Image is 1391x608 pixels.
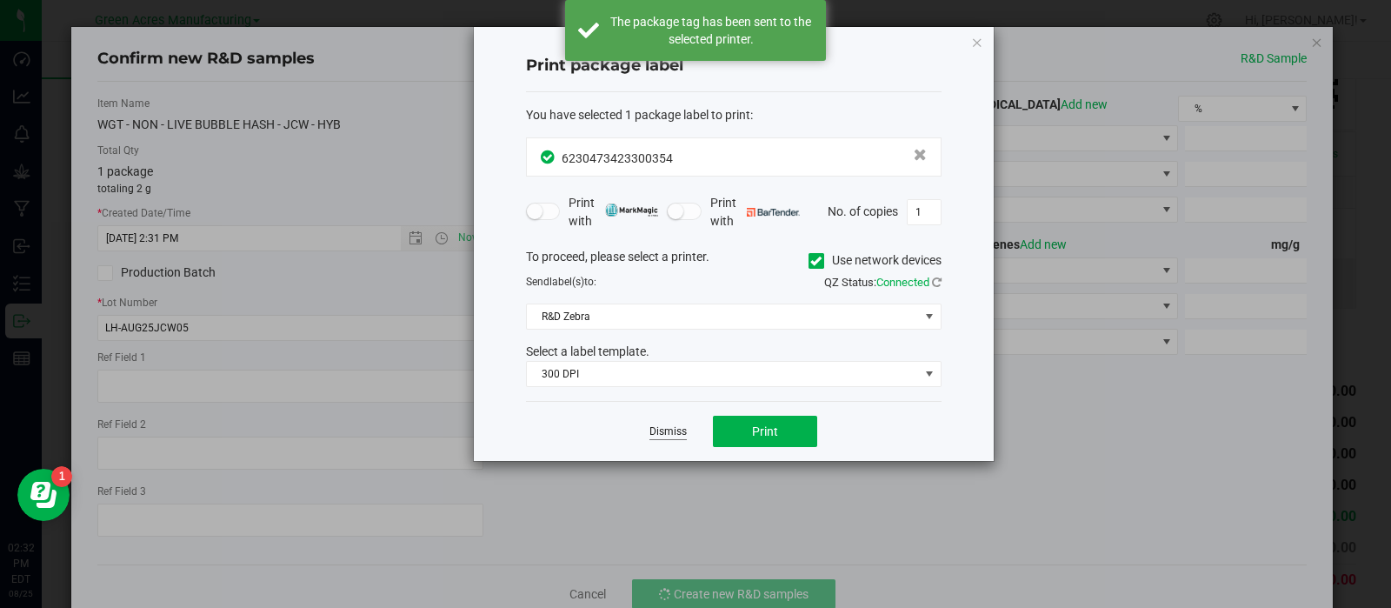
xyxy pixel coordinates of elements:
iframe: Resource center [17,469,70,521]
div: Select a label template. [513,343,955,361]
span: Print with [569,194,658,231]
span: In Sync [541,148,557,166]
img: bartender.png [747,208,800,217]
span: Connected [876,276,929,289]
span: Print [752,424,778,438]
span: No. of copies [828,204,898,217]
span: 300 DPI [527,362,919,386]
span: QZ Status: [824,276,942,289]
div: To proceed, please select a printer. [513,248,955,274]
a: Dismiss [649,424,687,439]
span: label(s) [549,276,584,288]
span: R&D Zebra [527,304,919,329]
div: : [526,106,942,124]
img: mark_magic_cybra.png [605,204,658,217]
label: Use network devices [809,251,942,270]
h4: Print package label [526,55,942,77]
span: You have selected 1 package label to print [526,108,750,122]
span: Send to: [526,276,596,288]
button: Print [713,416,817,447]
span: Print with [710,194,800,231]
div: The package tag has been sent to the selected printer. [609,13,813,48]
iframe: Resource center unread badge [51,466,72,487]
span: 6230473423300354 [562,151,673,165]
